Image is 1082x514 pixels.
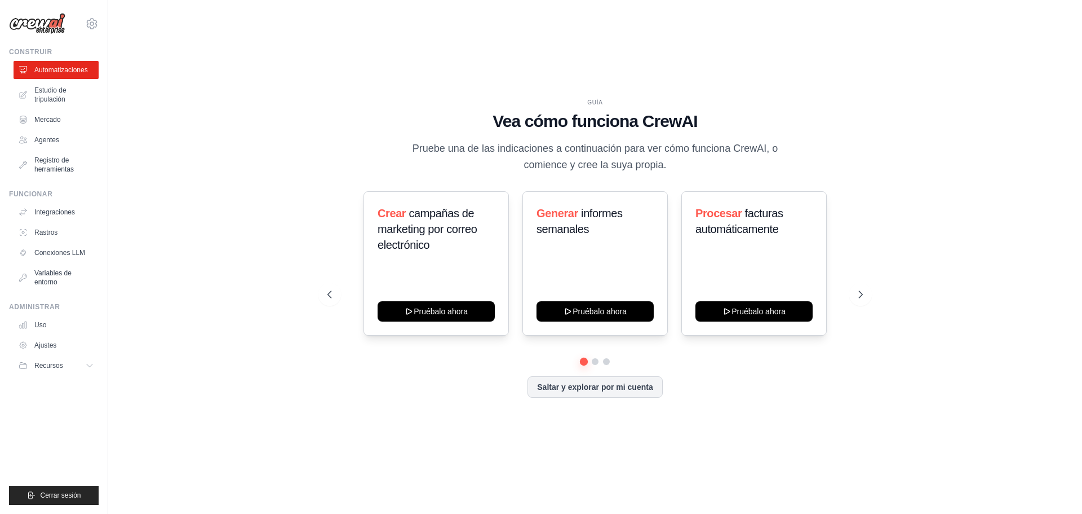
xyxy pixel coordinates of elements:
[34,321,46,329] font: Uso
[14,336,99,354] a: Ajustes
[695,301,813,322] button: Pruébalo ahora
[34,208,75,216] font: Integraciones
[14,151,99,178] a: Registro de herramientas
[413,143,778,170] font: Pruebe una de las indicaciones a continuación para ver cómo funciona CrewAI, o comience y cree la...
[34,362,63,370] font: Recursos
[14,111,99,129] a: Mercado
[587,99,603,106] font: GUÍA
[695,207,742,219] font: Procesar
[14,203,99,221] a: Integraciones
[536,301,654,322] button: Pruébalo ahora
[378,207,477,251] font: campañas de marketing por correo electrónico
[695,207,783,235] font: facturas automáticamente
[14,61,99,79] a: Automatizaciones
[378,301,495,322] button: Pruébalo ahora
[493,112,698,130] font: Vea cómo funciona CrewAI
[14,81,99,108] a: Estudio de tripulación
[34,229,57,236] font: Rastros
[414,307,468,316] font: Pruébalo ahora
[536,207,578,219] font: Generar
[34,269,72,286] font: Variables de entorno
[40,491,81,499] font: Cerrar sesión
[34,341,56,349] font: Ajustes
[731,307,786,316] font: Pruébalo ahora
[527,376,662,398] button: Saltar y explorar por mi cuenta
[9,48,52,56] font: Construir
[14,316,99,334] a: Uso
[9,13,65,34] img: Logo
[34,66,88,74] font: Automatizaciones
[536,207,623,235] font: informes semanales
[14,357,99,375] button: Recursos
[378,207,406,219] font: Crear
[34,136,59,144] font: Agentes
[14,223,99,241] a: Rastros
[34,86,66,103] font: Estudio de tripulación
[9,303,60,311] font: Administrar
[34,249,85,257] font: Conexiones LLM
[34,116,61,124] font: Mercado
[9,486,99,505] button: Cerrar sesión
[34,156,74,173] font: Registro de herramientas
[573,307,627,316] font: Pruébalo ahora
[14,244,99,262] a: Conexiones LLM
[14,264,99,291] a: Variables de entorno
[537,383,653,392] font: Saltar y explorar por mi cuenta
[14,131,99,149] a: Agentes
[9,190,52,198] font: Funcionar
